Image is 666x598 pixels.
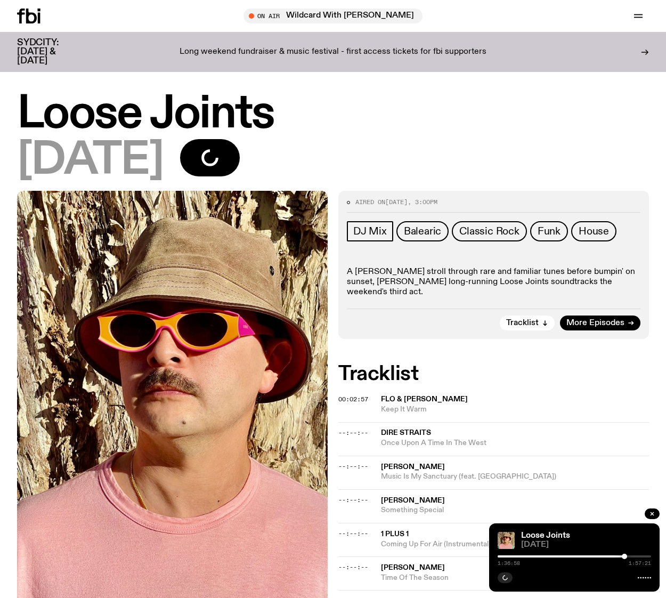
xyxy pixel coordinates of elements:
[381,497,445,504] span: [PERSON_NAME]
[381,530,409,538] span: 1 Plus 1
[338,397,368,402] button: 00:02:57
[381,564,445,571] span: [PERSON_NAME]
[571,221,616,241] a: House
[381,395,468,403] span: Flo & [PERSON_NAME]
[385,198,408,206] span: [DATE]
[521,531,570,540] a: Loose Joints
[353,225,387,237] span: DJ Mix
[560,316,640,330] a: More Episodes
[500,316,555,330] button: Tracklist
[338,395,368,403] span: 00:02:57
[381,573,649,583] span: Time Of The Season
[347,267,640,298] p: A [PERSON_NAME] stroll through rare and familiar tunes before bumpin' on sunset, [PERSON_NAME] lo...
[579,225,609,237] span: House
[338,462,368,471] span: --:--:--
[538,225,561,237] span: Funk
[498,561,520,566] span: 1:36:58
[381,463,445,471] span: [PERSON_NAME]
[404,225,441,237] span: Balearic
[338,496,368,504] span: --:--:--
[498,532,515,549] img: Tyson stands in front of a paperbark tree wearing orange sunglasses, a suede bucket hat and a pin...
[381,429,431,437] span: Dire Straits
[338,365,649,384] h2: Tracklist
[530,221,568,241] a: Funk
[381,539,649,549] span: Coming Up For Air (Instrumental)
[17,38,85,66] h3: SYDCITY: [DATE] & [DATE]
[381,472,649,482] span: Music Is My Sanctuary (feat. [GEOGRAPHIC_DATA])
[408,198,437,206] span: , 3:00pm
[381,505,649,515] span: Something Special
[566,319,624,327] span: More Episodes
[338,529,368,538] span: --:--:--
[338,563,368,571] span: --:--:--
[629,561,651,566] span: 1:57:21
[459,225,519,237] span: Classic Rock
[338,429,368,437] span: --:--:--
[355,198,385,206] span: Aired on
[180,47,486,57] p: Long weekend fundraiser & music festival - first access tickets for fbi supporters
[381,405,649,415] span: Keep It Warm
[17,93,649,136] h1: Loose Joints
[17,139,163,182] span: [DATE]
[452,221,527,241] a: Classic Rock
[243,9,423,23] button: On AirWildcard With [PERSON_NAME]
[347,221,393,241] a: DJ Mix
[396,221,449,241] a: Balearic
[521,541,651,549] span: [DATE]
[381,438,649,448] span: Once Upon A Time In The West
[506,319,539,327] span: Tracklist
